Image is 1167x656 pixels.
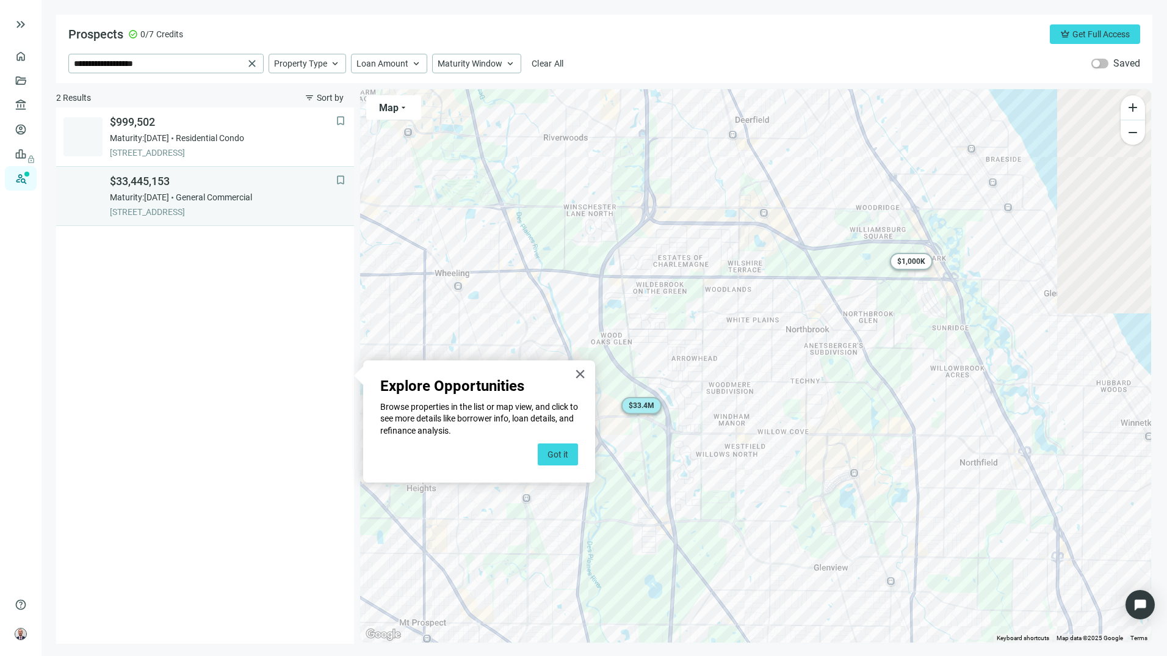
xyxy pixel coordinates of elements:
span: Get Full Access [1072,29,1130,39]
span: Clear All [532,59,564,68]
span: [STREET_ADDRESS] [110,206,336,218]
h2: Explore Opportunities [380,377,578,395]
span: Sort by [317,93,344,103]
span: 2 Results [56,92,91,104]
span: Property Type [274,58,327,69]
span: Loan Amount [356,58,408,69]
span: filter_list [305,93,314,103]
span: add [1125,100,1140,115]
span: help [15,599,27,611]
button: Got it [538,443,578,465]
span: $999,502 [110,115,336,129]
span: keyboard_arrow_up [411,58,422,69]
span: Maturity: [DATE] [110,132,169,144]
label: Saved [1113,57,1140,70]
a: Open this area in Google Maps (opens a new window) [363,627,403,643]
span: [STREET_ADDRESS] [110,147,336,159]
span: Maturity: [DATE] [110,191,169,203]
span: arrow_drop_down [399,103,408,112]
span: Prospects [68,27,123,42]
span: General Commercial [176,191,252,203]
span: Map data ©2025 Google [1057,635,1123,641]
span: keyboard_double_arrow_right [13,17,28,32]
button: Close [574,364,586,384]
span: $ 1,000K [897,257,925,266]
span: $33,445,153 [110,174,336,189]
img: Google [363,627,403,643]
p: Browse properties in the list or map view, and click to see more details like borrower info, loan... [380,401,578,437]
span: bookmark [334,174,347,186]
span: crown [1060,29,1070,39]
span: check_circle [128,29,138,39]
div: Open Intercom Messenger [1125,590,1155,619]
img: avatar [15,629,26,640]
a: Terms (opens in new tab) [1130,635,1147,641]
span: $ 33.4M [629,401,654,410]
span: remove [1125,125,1140,140]
span: close [246,57,258,70]
span: bookmark [334,115,347,127]
span: 0/7 [140,28,154,40]
span: Residential Condo [176,132,244,144]
span: keyboard_arrow_up [330,58,341,69]
span: keyboard_arrow_up [505,58,516,69]
span: Maturity Window [438,58,502,69]
button: Keyboard shortcuts [997,634,1049,643]
span: Credits [156,28,183,40]
span: Map [379,102,399,114]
